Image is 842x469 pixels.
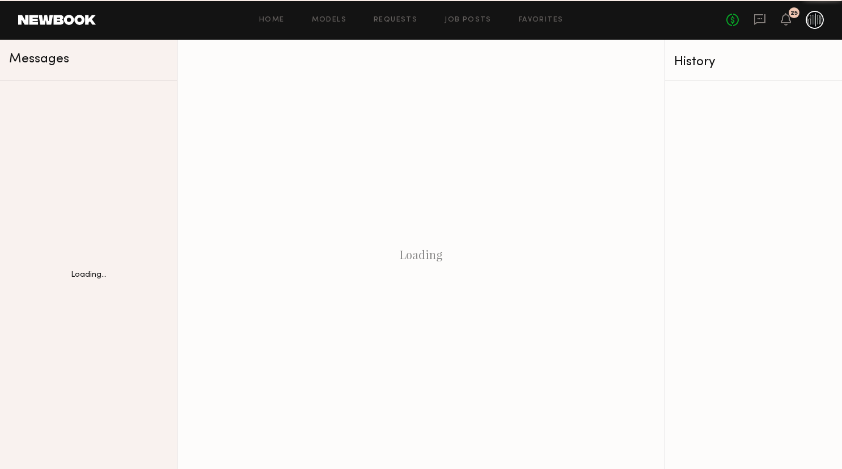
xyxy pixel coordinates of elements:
div: History [674,56,833,69]
div: 25 [790,10,798,16]
div: Loading [177,40,665,469]
a: Models [312,16,346,24]
a: Favorites [519,16,564,24]
a: Job Posts [445,16,492,24]
div: Loading... [71,271,107,279]
a: Home [259,16,285,24]
span: Messages [9,53,69,66]
a: Requests [374,16,417,24]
